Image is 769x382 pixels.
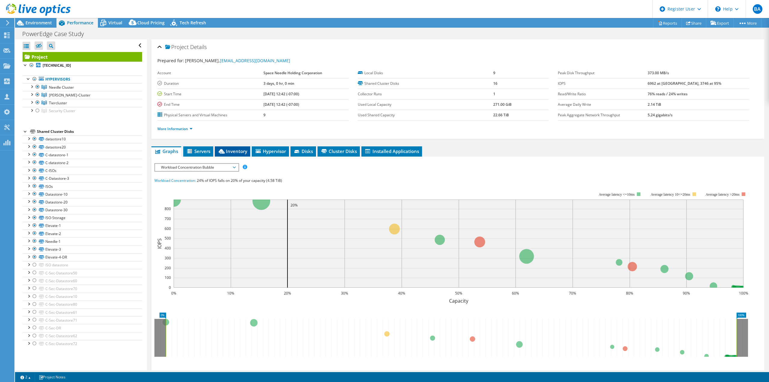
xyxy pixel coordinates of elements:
b: 271.00 GiB [493,102,512,107]
span: Security Cluster [49,108,75,113]
a: ISO datastore [23,261,142,269]
a: 2 [16,373,35,381]
span: Graphs [154,148,178,154]
a: Reports [653,18,682,28]
a: Export [706,18,734,28]
a: Project [23,52,142,62]
text: 600 [165,226,171,231]
text: 60% [512,291,519,296]
b: 3 days, 0 hr, 0 min [263,81,294,86]
a: Hypervisors [23,75,142,83]
a: Share [682,18,706,28]
a: Tiercluster [23,99,142,107]
text: 400 [165,246,171,251]
span: Needle Cluster [49,85,74,90]
text: 20% [284,291,291,296]
label: Peak Aggregate Network Throughput [558,112,648,118]
a: C-Sec-Datastore70 [23,285,142,292]
span: Servers [186,148,210,154]
text: 300 [165,255,171,261]
b: [TECHNICAL_ID] [43,63,71,68]
label: Average Daily Write [558,102,648,108]
a: Project Notes [35,373,70,381]
a: [TECHNICAL_ID] [23,62,142,69]
a: Taylor-Cluster [23,91,142,99]
text: 100 [165,275,171,280]
a: C-Sec-Datastore60 [23,277,142,285]
b: 2.14 TiB [648,102,661,107]
span: Cloud Pricing [137,20,165,26]
a: C-datastore-1 [23,151,142,159]
span: Disks [293,148,313,154]
text: 0% [171,291,176,296]
label: Collector Runs [358,91,493,97]
a: Elevate-2 [23,230,142,237]
tspan: Average latency 10<=20ms [651,192,690,197]
text: 200 [165,265,171,270]
h1: PowerEdge Case Study [20,31,93,37]
text: 90% [683,291,690,296]
a: Security Cluster [23,107,142,115]
span: Performance [67,20,93,26]
span: Workload Concentration: [154,178,196,183]
b: 1 [493,91,495,96]
b: 5.24 gigabits/s [648,112,673,118]
text: 500 [165,236,171,241]
text: 700 [165,216,171,221]
tspan: Average latency <=10ms [599,192,635,197]
a: C-Datastore-3 [23,175,142,182]
a: C-Sec-Datastore61 [23,308,142,316]
a: ISO-Storage [23,214,142,222]
span: Details [190,43,207,50]
label: Start Time [157,91,263,97]
a: [EMAIL_ADDRESS][DOMAIN_NAME] [220,58,290,63]
label: Local Disks [358,70,493,76]
a: Elevate-4-DR [23,253,142,261]
text: 10% [227,291,234,296]
span: Hypervisor [255,148,286,154]
a: C-ISOs [23,167,142,175]
a: datastore20 [23,143,142,151]
a: Datastore-20 [23,198,142,206]
a: Datastore-30 [23,206,142,214]
a: C-Sec-Datastore72 [23,340,142,348]
a: C-Sec-DR [23,324,142,332]
text: Capacity [449,298,469,304]
text: 800 [165,206,171,211]
span: Installed Applications [364,148,419,154]
div: Shared Cluster Disks [37,128,142,135]
label: IOPS [558,81,648,87]
a: C-Sec-Datastore71 [23,316,142,324]
text: 100% [739,291,748,296]
span: [PERSON_NAME], [185,58,290,63]
text: 80% [626,291,633,296]
a: Needle-1 [23,237,142,245]
svg: \n [715,6,721,12]
text: 70% [569,291,576,296]
a: datastore10 [23,135,142,143]
span: Workload Concentration Bubble [158,164,235,171]
b: [DATE] 12:42 (-07:00) [263,91,299,96]
label: Duration [157,81,263,87]
a: More [734,18,761,28]
span: Inventory [218,148,247,154]
b: 16 [493,81,497,86]
a: C-Sec-Datastore10 [23,293,142,301]
a: More Information [157,126,193,131]
a: C-datastore-2 [23,159,142,167]
label: Prepared for: [157,58,184,63]
b: 6962 at [GEOGRAPHIC_DATA], 3746 at 95% [648,81,721,86]
text: IOPS [156,238,163,249]
b: 9 [263,112,266,118]
span: BA [753,4,762,14]
text: 30% [341,291,348,296]
b: [DATE] 12:42 (-07:00) [263,102,299,107]
label: Peak Disk Throughput [558,70,648,76]
span: Tech Refresh [180,20,206,26]
text: 40% [398,291,405,296]
a: C-Sec-Datastore80 [23,301,142,308]
a: Datastore-10 [23,190,142,198]
span: Tiercluster [49,100,67,105]
span: Project [165,44,189,50]
text: Average latency >20ms [706,192,740,197]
